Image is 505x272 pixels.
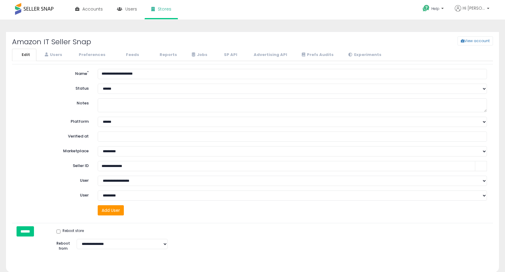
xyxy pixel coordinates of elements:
a: Users [37,49,69,61]
label: Platform [14,117,93,125]
label: Notes [14,98,93,106]
i: Get Help [422,5,430,12]
label: Verified at [14,131,93,139]
span: Hi [PERSON_NAME] [463,5,485,11]
h2: Amazon IT Seller Snap [8,38,212,46]
a: Preferences [69,49,112,61]
a: Edit [12,49,36,61]
a: View account [453,36,462,45]
label: User [14,190,93,198]
label: Marketplace [14,146,93,154]
label: Name [14,69,93,77]
label: User [14,176,93,184]
label: Reboot from [52,239,72,251]
a: Reports [146,49,183,61]
label: Seller ID [14,161,93,169]
a: Jobs [184,49,214,61]
a: Advertising API [244,49,293,61]
input: Reboot store [57,230,60,233]
span: Stores [158,6,171,12]
a: Hi [PERSON_NAME] [455,5,489,19]
span: Help [431,6,439,11]
label: Reboot store [57,228,84,234]
a: Feeds [112,49,145,61]
span: Users [125,6,137,12]
a: Experiments [341,49,388,61]
label: Status [14,84,93,91]
span: Accounts [82,6,103,12]
a: Prefs Audits [294,49,340,61]
a: SP API [214,49,243,61]
button: Add User [98,205,124,215]
button: View account [458,36,493,45]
